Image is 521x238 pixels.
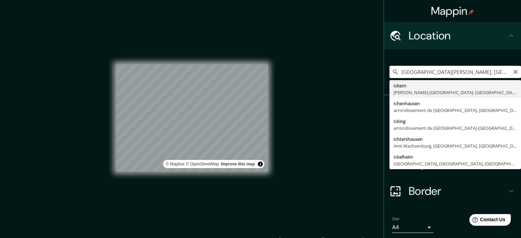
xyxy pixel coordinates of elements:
div: Pins [384,95,521,123]
div: Ichtershausen [394,136,517,142]
div: Location [384,22,521,49]
label: Size [392,216,399,222]
div: A4 [392,222,433,233]
h4: Border [409,184,507,198]
h4: Layout [409,157,507,171]
div: arrondissement de [GEOGRAPHIC_DATA], [GEOGRAPHIC_DATA], [GEOGRAPHIC_DATA] [394,107,517,114]
div: Border [384,177,521,205]
canvas: Map [116,64,268,172]
iframe: Help widget launcher [460,211,513,230]
img: pin-icon.png [469,9,474,15]
h4: Location [409,29,507,42]
div: Style [384,123,521,150]
a: OpenStreetMap [186,162,219,166]
div: Layout [384,150,521,177]
button: Toggle attribution [256,160,264,168]
input: Pick your city or area [389,66,521,78]
div: Ickelheim [394,153,517,160]
a: Mapbox [166,162,185,166]
div: Ickern [394,82,517,89]
div: [PERSON_NAME]-[GEOGRAPHIC_DATA], [GEOGRAPHIC_DATA], [GEOGRAPHIC_DATA] [394,89,517,96]
div: Icking [394,118,517,125]
div: Ichenhausen [394,100,517,107]
div: arrondissement de [GEOGRAPHIC_DATA]-[GEOGRAPHIC_DATA], [GEOGRAPHIC_DATA], [GEOGRAPHIC_DATA] [394,125,517,131]
div: [GEOGRAPHIC_DATA], [GEOGRAPHIC_DATA], [GEOGRAPHIC_DATA] [394,160,517,167]
button: Clear [513,68,518,75]
a: Map feedback [221,162,255,166]
h4: Mappin [431,4,474,18]
div: Amt Wachsenburg, [GEOGRAPHIC_DATA], [GEOGRAPHIC_DATA] [394,142,517,149]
